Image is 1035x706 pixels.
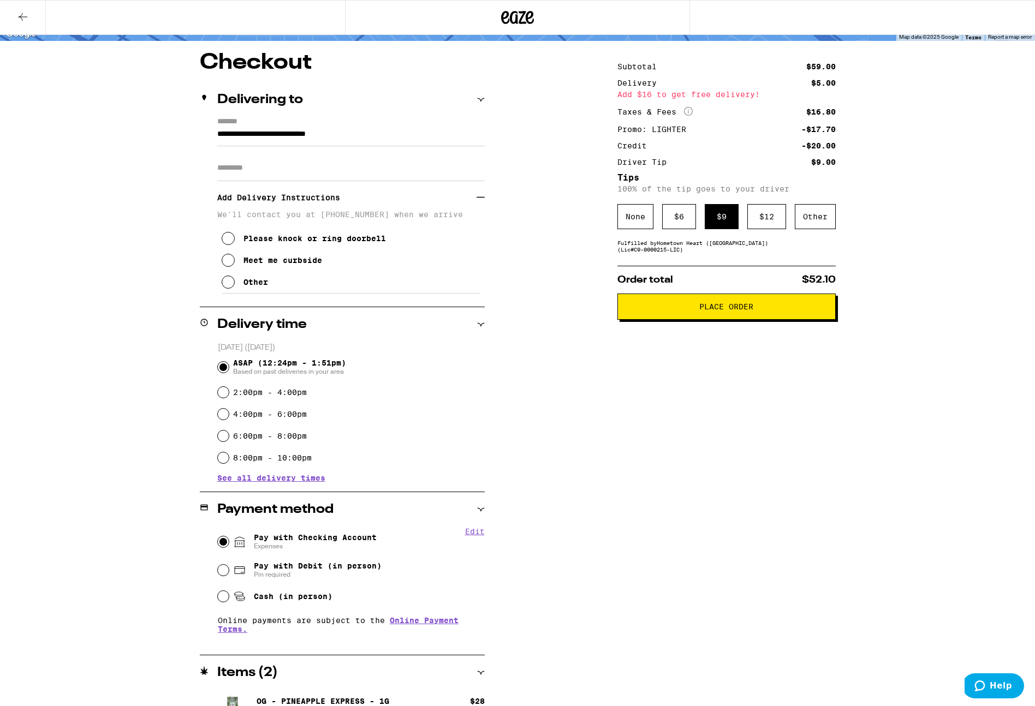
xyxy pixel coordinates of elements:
[988,34,1032,40] a: Report a map error
[811,79,836,87] div: $5.00
[965,34,982,40] a: Terms
[217,93,303,106] h2: Delivering to
[254,542,377,551] span: Expenses
[699,303,753,310] span: Place Order
[217,474,325,482] button: See all delivery times
[617,240,836,253] div: Fulfilled by Hometown Heart ([GEOGRAPHIC_DATA]) (Lic# C9-0000215-LIC )
[243,278,268,286] div: Other
[617,184,836,193] p: 100% of the tip goes to your driver
[965,673,1024,701] iframe: Opens a widget where you can find more information
[465,527,485,536] button: Edit
[470,697,485,705] div: $ 28
[617,91,836,98] div: Add $16 to get free delivery!
[254,533,377,551] span: Pay with Checking Account
[795,204,836,229] div: Other
[217,503,334,516] h2: Payment method
[617,294,836,320] button: Place Order
[617,204,653,229] div: None
[222,249,322,271] button: Meet me curbside
[662,204,696,229] div: $ 6
[254,570,382,579] span: Pin required
[747,204,786,229] div: $ 12
[233,388,307,397] label: 2:00pm - 4:00pm
[218,343,485,353] p: [DATE] ([DATE])
[217,210,485,219] p: We'll contact you at [PHONE_NUMBER] when we arrive
[233,410,307,418] label: 4:00pm - 6:00pm
[233,367,346,376] span: Based on past deliveries in your area
[617,107,693,117] div: Taxes & Fees
[617,173,836,182] h5: Tips
[705,204,739,229] div: $ 9
[243,256,322,265] div: Meet me curbside
[200,52,485,74] h1: Checkout
[617,79,664,87] div: Delivery
[811,158,836,166] div: $9.00
[243,234,386,243] div: Please knock or ring doorbell
[233,432,307,440] label: 6:00pm - 8:00pm
[899,34,959,40] span: Map data ©2025 Google
[217,318,307,331] h2: Delivery time
[801,125,836,133] div: -$17.70
[254,592,332,601] span: Cash (in person)
[806,108,836,116] div: $16.80
[617,63,664,70] div: Subtotal
[617,158,674,166] div: Driver Tip
[802,275,836,285] span: $52.10
[218,616,459,633] a: Online Payment Terms.
[617,275,673,285] span: Order total
[222,271,268,293] button: Other
[617,142,655,149] div: Credit
[617,125,694,133] div: Promo: LIGHTER
[254,561,382,570] span: Pay with Debit (in person)
[222,228,386,249] button: Please knock or ring doorbell
[806,63,836,70] div: $59.00
[218,616,485,633] p: Online payments are subject to the
[801,142,836,149] div: -$20.00
[233,358,346,376] span: ASAP (12:24pm - 1:51pm)
[217,666,278,679] h2: Items ( 2 )
[217,185,477,210] h3: Add Delivery Instructions
[257,697,389,705] p: OG - Pineapple Express - 1g
[233,453,312,462] label: 8:00pm - 10:00pm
